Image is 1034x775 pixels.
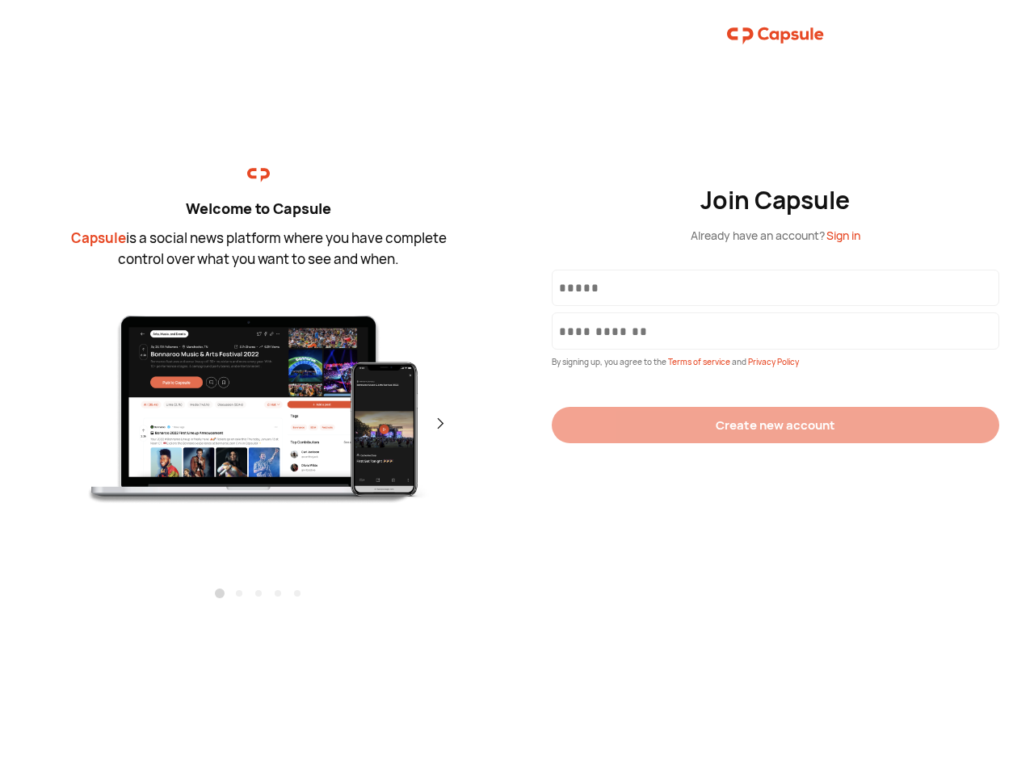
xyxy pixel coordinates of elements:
[716,417,835,434] div: Create new account
[552,356,999,368] div: By signing up, you agree to the and
[57,228,460,269] div: is a social news platform where you have complete control over what you want to see and when.
[247,164,270,186] img: logo
[700,186,851,215] div: Join Capsule
[826,228,860,243] span: Sign in
[552,407,999,443] button: Create new account
[57,198,460,220] div: Welcome to Capsule
[691,227,860,244] div: Already have an account?
[71,228,126,247] span: Capsule
[727,19,824,52] img: logo
[82,314,435,505] img: first.png
[668,356,732,367] span: Terms of service
[748,356,799,367] span: Privacy Policy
